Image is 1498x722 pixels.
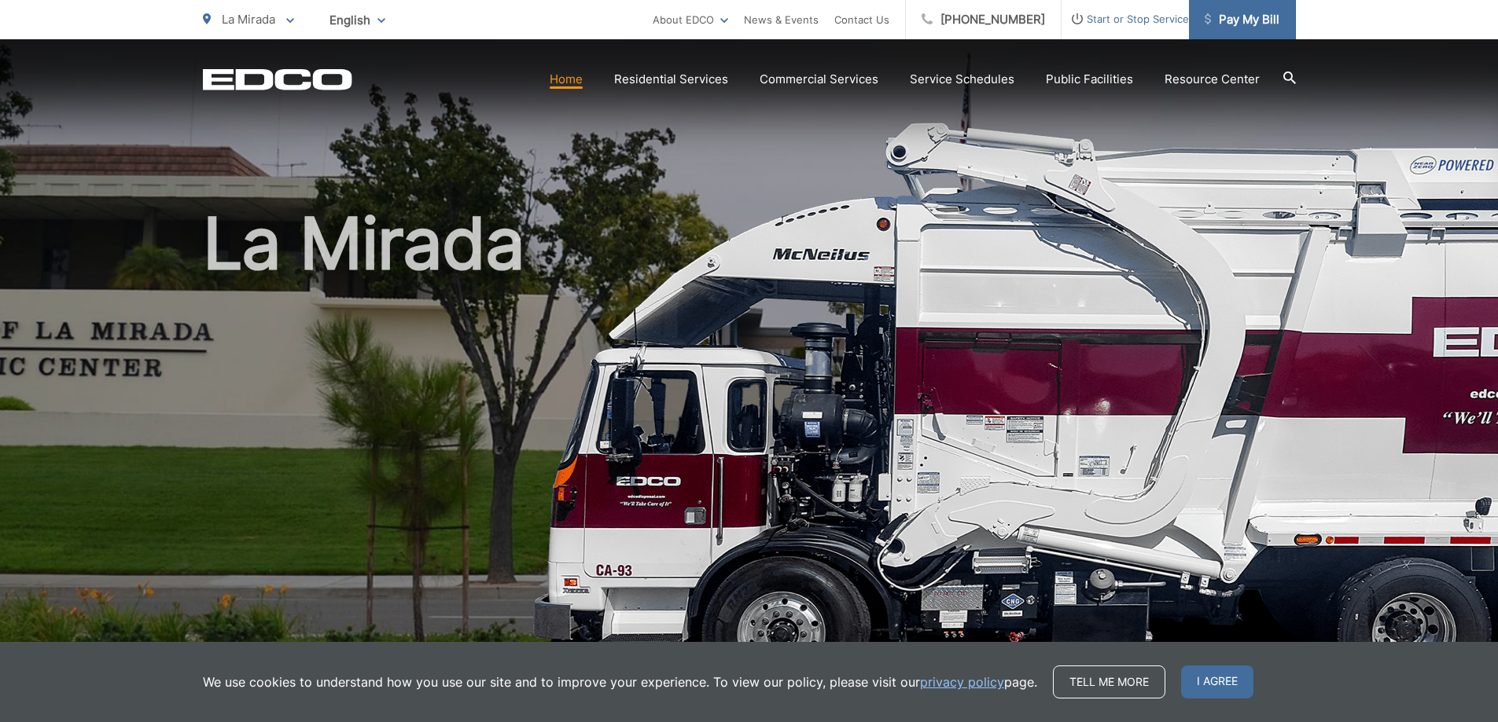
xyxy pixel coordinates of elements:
[653,10,728,29] a: About EDCO
[834,10,889,29] a: Contact Us
[1165,70,1260,89] a: Resource Center
[744,10,819,29] a: News & Events
[1181,665,1253,698] span: I agree
[222,12,275,27] span: La Mirada
[920,673,1004,691] a: privacy policy
[614,70,728,89] a: Residential Services
[203,68,352,90] a: EDCD logo. Return to the homepage.
[1205,10,1279,29] span: Pay My Bill
[203,673,1037,691] p: We use cookies to understand how you use our site and to improve your experience. To view our pol...
[318,6,397,34] span: English
[910,70,1014,89] a: Service Schedules
[203,204,1296,702] h1: La Mirada
[1053,665,1165,698] a: Tell me more
[1046,70,1133,89] a: Public Facilities
[760,70,878,89] a: Commercial Services
[550,70,583,89] a: Home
